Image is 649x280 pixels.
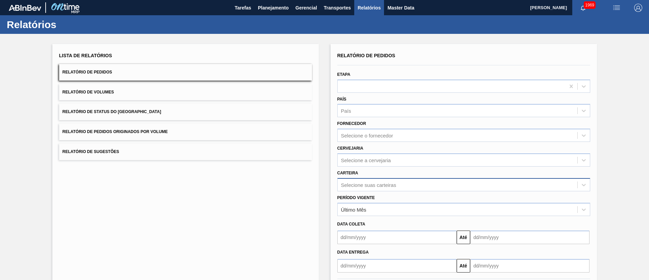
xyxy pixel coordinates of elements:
[337,171,358,175] label: Carteira
[59,124,312,140] button: Relatório de Pedidos Originados por Volume
[63,70,112,74] span: Relatório de Pedidos
[9,5,41,11] img: TNhmsLtSVTkK8tSr43FrP2fwEKptu5GPRR3wAAAABJRU5ErkJggg==
[59,84,312,101] button: Relatório de Volumes
[572,3,594,13] button: Notificações
[470,231,590,244] input: dd/mm/yyyy
[341,108,351,114] div: País
[337,195,375,200] label: Período Vigente
[470,259,590,273] input: dd/mm/yyyy
[63,90,114,94] span: Relatório de Volumes
[59,64,312,81] button: Relatório de Pedidos
[63,109,161,114] span: Relatório de Status do [GEOGRAPHIC_DATA]
[341,207,366,212] div: Último Mês
[337,222,365,227] span: Data coleta
[324,4,351,12] span: Transportes
[63,129,168,134] span: Relatório de Pedidos Originados por Volume
[341,133,393,138] div: Selecione o fornecedor
[295,4,317,12] span: Gerencial
[457,259,470,273] button: Até
[634,4,642,12] img: Logout
[337,121,366,126] label: Fornecedor
[341,182,396,188] div: Selecione suas carteiras
[59,144,312,160] button: Relatório de Sugestões
[612,4,621,12] img: userActions
[337,259,457,273] input: dd/mm/yyyy
[358,4,381,12] span: Relatórios
[63,149,119,154] span: Relatório de Sugestões
[59,53,112,58] span: Lista de Relatórios
[337,72,351,77] label: Etapa
[337,250,369,255] span: Data Entrega
[341,157,391,163] div: Selecione a cervejaria
[258,4,289,12] span: Planejamento
[235,4,251,12] span: Tarefas
[337,97,346,102] label: País
[59,104,312,120] button: Relatório de Status do [GEOGRAPHIC_DATA]
[387,4,414,12] span: Master Data
[7,21,127,28] h1: Relatórios
[584,1,596,9] span: 1969
[337,231,457,244] input: dd/mm/yyyy
[337,53,395,58] span: Relatório de Pedidos
[337,146,363,151] label: Cervejaria
[457,231,470,244] button: Até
